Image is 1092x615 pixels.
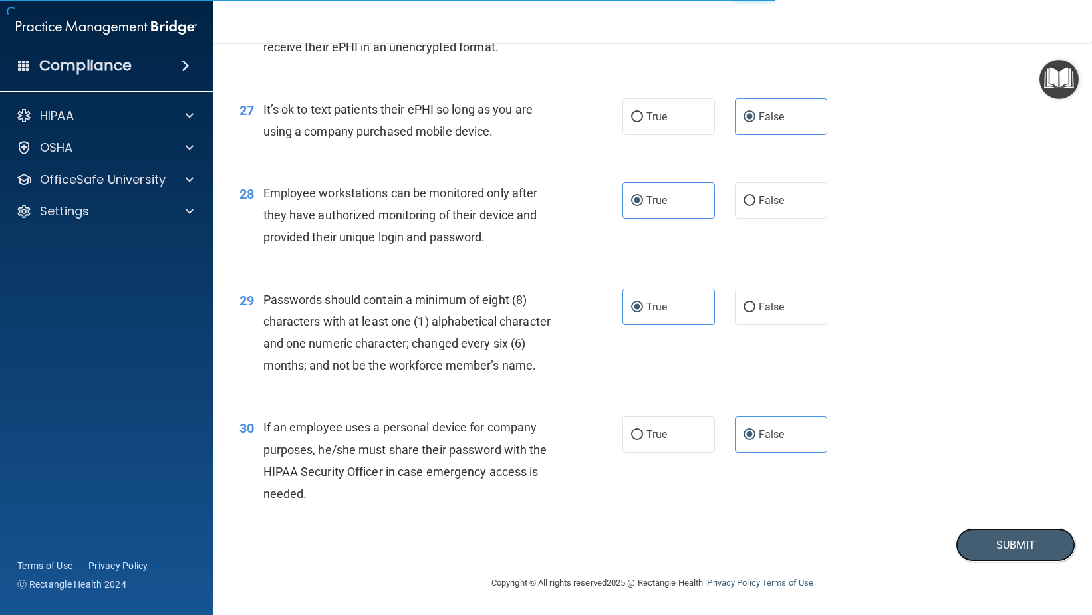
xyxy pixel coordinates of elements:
input: False [744,430,755,440]
p: OSHA [40,140,73,156]
a: Settings [16,203,194,219]
span: True [646,110,667,123]
span: True [646,194,667,207]
span: False [759,301,785,313]
a: Privacy Policy [88,559,148,572]
p: HIPAA [40,108,74,124]
a: Terms of Use [762,578,813,588]
span: False [759,194,785,207]
iframe: Drift Widget Chat Controller [1025,523,1076,574]
a: OSHA [16,140,194,156]
span: 28 [239,186,254,202]
span: If an employee uses a personal device for company purposes, he/she must share their password with... [263,420,547,501]
a: Privacy Policy [707,578,759,588]
span: Employee workstations can be monitored only after they have authorized monitoring of their device... [263,186,538,244]
h4: Compliance [39,57,132,75]
input: True [631,196,643,206]
input: True [631,303,643,312]
div: Copyright © All rights reserved 2025 @ Rectangle Health | | [410,562,895,604]
span: False [759,428,785,441]
input: True [631,430,643,440]
img: PMB logo [16,14,197,41]
span: 30 [239,420,254,436]
span: Passwords should contain a minimum of eight (8) characters with at least one (1) alphabetical cha... [263,293,551,373]
input: True [631,112,643,122]
a: Terms of Use [17,559,72,572]
button: Open Resource Center [1039,60,1079,99]
input: False [744,303,755,312]
input: False [744,196,755,206]
p: OfficeSafe University [40,172,166,187]
button: Submit [956,528,1075,562]
a: HIPAA [16,108,194,124]
p: Settings [40,203,89,219]
span: 27 [239,102,254,118]
input: False [744,112,755,122]
span: It’s ok to text patients their ePHI so long as you are using a company purchased mobile device. [263,102,533,138]
a: OfficeSafe University [16,172,194,187]
span: True [646,301,667,313]
span: True [646,428,667,441]
span: False [759,110,785,123]
span: Ⓒ Rectangle Health 2024 [17,578,126,591]
span: 29 [239,293,254,308]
